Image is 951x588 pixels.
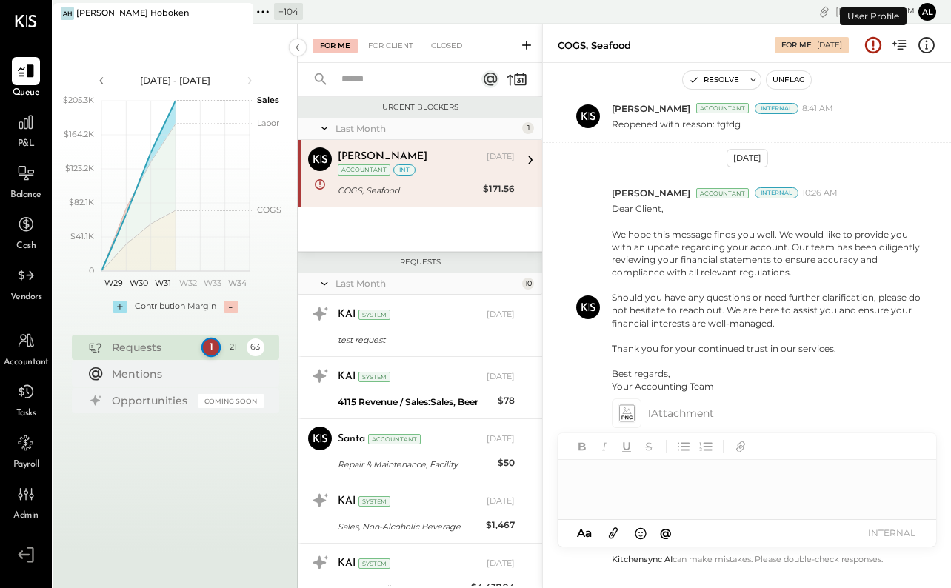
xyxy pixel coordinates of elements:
div: System [358,310,390,320]
div: $78 [498,393,515,408]
div: 21 [224,338,242,356]
text: $82.1K [69,197,94,207]
div: 63 [247,338,264,356]
div: [DATE] [835,4,915,19]
text: $164.2K [64,129,94,139]
button: Ordered List [696,437,715,456]
div: [DATE] [727,149,768,167]
div: [DATE] [817,40,842,50]
button: Italic [595,437,614,456]
div: $50 [498,455,515,470]
div: KAI [338,494,356,509]
button: INTERNAL [862,523,921,543]
text: $123.2K [65,163,94,173]
a: Payroll [1,429,51,472]
div: System [358,496,390,507]
div: $171.56 [483,181,515,196]
span: Queue [13,87,40,100]
div: Last Month [336,277,518,290]
div: KAI [338,556,356,571]
span: 1 Attachment [647,398,714,428]
a: Accountant [1,327,51,370]
div: Accountant [696,103,749,113]
span: 10:26 AM [802,187,838,199]
div: Accountant [368,434,421,444]
div: KAI [338,307,356,322]
span: [PERSON_NAME] [612,187,690,199]
div: Internal [755,187,798,198]
div: User Profile [840,7,907,25]
text: 0 [89,265,94,275]
p: Dear Client, We hope this message finds you well. We would like to provide you with an update reg... [612,202,923,392]
div: 1 [522,122,534,134]
div: [DATE] [487,151,515,163]
a: P&L [1,108,51,151]
button: Aa [573,525,596,541]
div: [DATE] [487,433,515,445]
div: Santa [338,432,365,447]
p: Reopened with reason: fgfdg [612,118,741,130]
span: Balance [10,189,41,202]
div: Urgent Blockers [305,102,535,113]
div: int [393,164,416,176]
div: + [113,301,127,313]
text: W30 [129,278,147,288]
button: Strikethrough [639,437,658,456]
div: For Client [361,39,421,53]
span: 8:41 AM [802,103,833,115]
div: 4115 Revenue / Sales:Sales, Beer [338,395,493,410]
div: Internal [755,103,798,114]
div: test request [338,333,510,347]
text: $205.3K [63,95,94,105]
div: [PERSON_NAME] [338,150,427,164]
button: Bold [573,437,592,456]
text: Sales [257,95,279,105]
div: Coming Soon [198,394,264,408]
text: W33 [204,278,221,288]
div: + 104 [274,3,303,20]
div: [DATE] [487,309,515,321]
div: COGS, Seafood [338,183,478,198]
button: @ [655,524,676,542]
span: a [585,526,592,540]
text: W29 [104,278,123,288]
span: Admin [13,510,39,523]
span: pm [902,6,915,16]
button: Add URL [731,437,750,456]
div: 10 [522,278,534,290]
text: $41.1K [70,231,94,241]
text: W32 [178,278,196,288]
span: Accountant [4,356,49,370]
span: 4 : 55 [870,4,900,19]
a: Tasks [1,378,51,421]
span: Vendors [10,291,42,304]
div: - [224,301,238,313]
a: Cash [1,210,51,253]
a: Admin [1,480,51,523]
div: [DATE] [487,558,515,569]
text: W31 [155,278,171,288]
span: @ [660,526,672,540]
div: Contribution Margin [135,301,216,313]
div: COGS, Seafood [558,39,631,53]
div: Repair & Maintenance, Facility [338,457,493,472]
div: Opportunities [112,393,190,408]
span: P&L [18,138,35,151]
span: Cash [16,240,36,253]
a: Queue [1,57,51,100]
div: [PERSON_NAME] Hoboken [76,7,189,19]
div: For Me [313,39,358,53]
div: 1 [201,338,220,357]
div: System [358,372,390,382]
div: copy link [817,4,832,19]
div: Accountant [338,164,390,176]
div: Sales, Non-Alcoholic Beverage [338,519,481,534]
div: Closed [424,39,470,53]
div: System [358,558,390,569]
div: AH [61,7,74,20]
text: Labor [257,118,279,128]
div: Requests [305,257,535,267]
div: $1,467 [486,518,515,532]
div: Mentions [112,367,257,381]
span: [PERSON_NAME] [612,102,690,115]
